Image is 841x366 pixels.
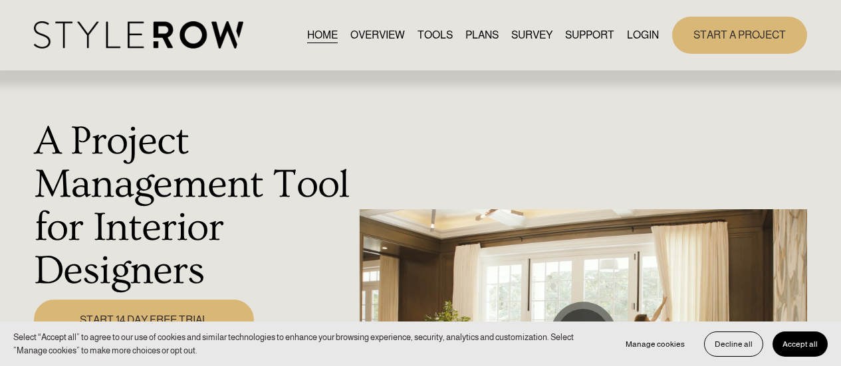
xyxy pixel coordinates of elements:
a: HOME [307,26,338,44]
span: Manage cookies [626,339,685,349]
a: SURVEY [511,26,552,44]
a: PLANS [465,26,499,44]
a: START A PROJECT [672,17,807,53]
span: SUPPORT [565,27,614,43]
a: LOGIN [627,26,659,44]
span: Decline all [715,339,753,349]
span: Accept all [782,339,818,349]
a: START 14 DAY FREE TRIAL [34,300,255,340]
button: Decline all [704,331,763,357]
p: Select “Accept all” to agree to our use of cookies and similar technologies to enhance your brows... [13,331,602,357]
img: StyleRow [34,21,243,48]
button: Play [556,309,610,362]
a: folder dropdown [565,26,614,44]
h1: A Project Management Tool for Interior Designers [34,120,352,292]
button: Manage cookies [616,331,695,357]
a: OVERVIEW [350,26,405,44]
a: TOOLS [418,26,453,44]
button: Accept all [773,331,828,357]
